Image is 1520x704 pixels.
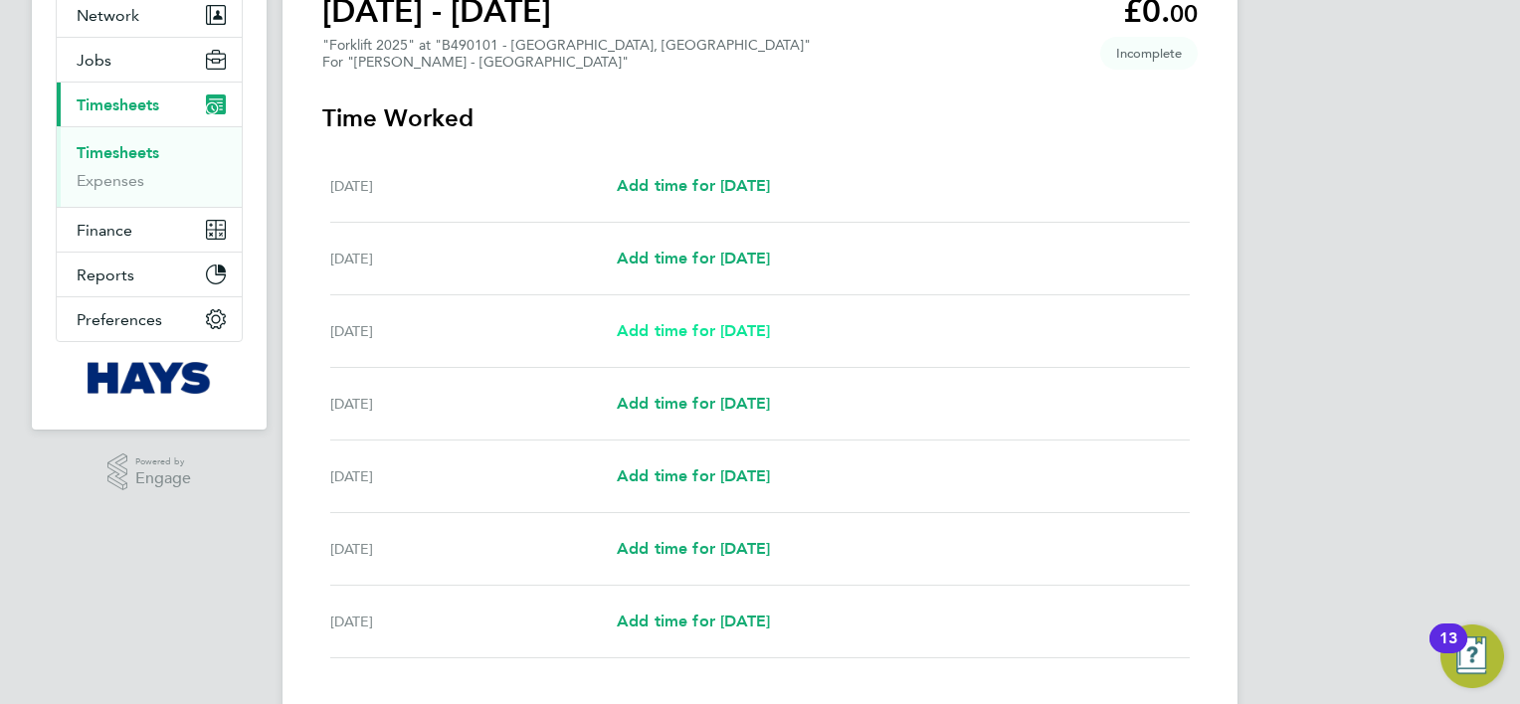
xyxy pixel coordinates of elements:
span: Powered by [135,453,191,470]
a: Timesheets [77,143,159,162]
button: Timesheets [57,83,242,126]
div: For "[PERSON_NAME] - [GEOGRAPHIC_DATA]" [322,54,811,71]
button: Preferences [57,297,242,341]
a: Add time for [DATE] [617,392,770,416]
a: Add time for [DATE] [617,610,770,633]
button: Finance [57,208,242,252]
a: Go to home page [56,362,243,394]
span: This timesheet is Incomplete. [1100,37,1198,70]
button: Jobs [57,38,242,82]
button: Reports [57,253,242,296]
div: [DATE] [330,464,617,488]
a: Add time for [DATE] [617,464,770,488]
button: Open Resource Center, 13 new notifications [1440,624,1504,688]
span: Jobs [77,51,111,70]
span: Reports [77,265,134,284]
a: Add time for [DATE] [617,537,770,561]
div: [DATE] [330,247,617,270]
span: Preferences [77,310,162,329]
div: 13 [1439,638,1457,664]
a: Add time for [DATE] [617,174,770,198]
div: [DATE] [330,392,617,416]
a: Add time for [DATE] [617,247,770,270]
div: "Forklift 2025" at "B490101 - [GEOGRAPHIC_DATA], [GEOGRAPHIC_DATA]" [322,37,811,71]
span: Add time for [DATE] [617,394,770,413]
span: Add time for [DATE] [617,249,770,267]
a: Add time for [DATE] [617,319,770,343]
h3: Time Worked [322,102,1198,134]
span: Engage [135,470,191,487]
span: Add time for [DATE] [617,466,770,485]
a: Expenses [77,171,144,190]
span: Finance [77,221,132,240]
div: [DATE] [330,174,617,198]
span: Add time for [DATE] [617,176,770,195]
div: [DATE] [330,610,617,633]
div: [DATE] [330,319,617,343]
a: Powered byEngage [107,453,192,491]
span: Add time for [DATE] [617,539,770,558]
span: Network [77,6,139,25]
div: [DATE] [330,537,617,561]
span: Add time for [DATE] [617,612,770,630]
span: Add time for [DATE] [617,321,770,340]
div: Timesheets [57,126,242,207]
span: Timesheets [77,95,159,114]
img: hays-logo-retina.png [88,362,212,394]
